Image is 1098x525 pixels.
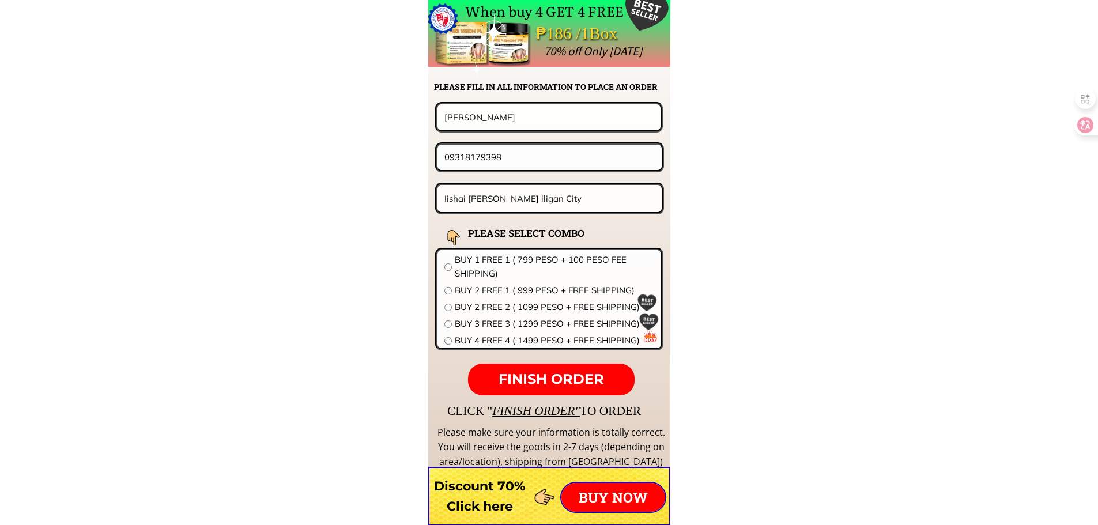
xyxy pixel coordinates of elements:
[455,334,654,348] span: BUY 4 FREE 4 ( 1499 PESO + FREE SHIPPING)
[442,145,658,169] input: Phone number
[561,483,665,512] p: BUY NOW
[436,425,666,470] div: Please make sure your information is totally correct. You will receive the goods in 2-7 days (dep...
[434,81,669,93] h2: PLEASE FILL IN ALL INFORMATION TO PLACE AN ORDER
[499,371,604,387] span: FINISH ORDER
[442,185,658,212] input: Address
[536,20,650,47] div: ₱186 /1Box
[468,225,613,241] h2: PLEASE SELECT COMBO
[492,404,580,418] span: FINISH ORDER"
[455,300,654,314] span: BUY 2 FREE 2 ( 1099 PESO + FREE SHIPPING)
[455,284,654,297] span: BUY 2 FREE 1 ( 999 PESO + FREE SHIPPING)
[455,317,654,331] span: BUY 3 FREE 3 ( 1299 PESO + FREE SHIPPING)
[428,476,531,516] h3: Discount 70% Click here
[447,401,978,421] div: CLICK " TO ORDER
[442,104,656,130] input: Your name
[544,41,900,61] div: 70% off Only [DATE]
[455,253,654,281] span: BUY 1 FREE 1 ( 799 PESO + 100 PESO FEE SHIPPING)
